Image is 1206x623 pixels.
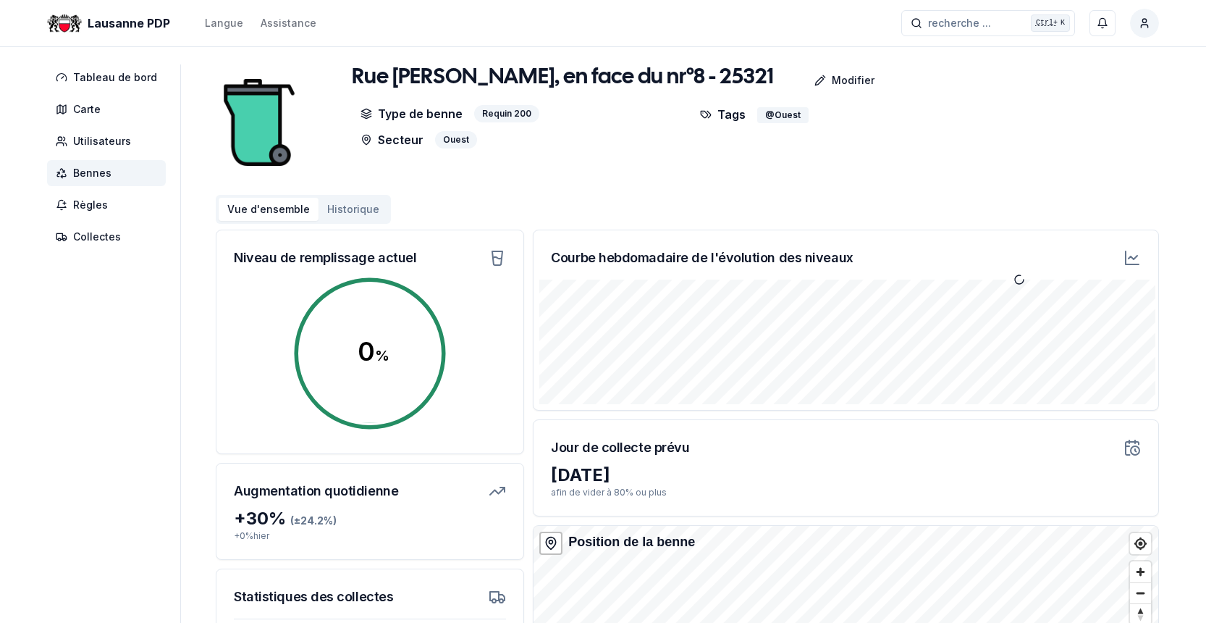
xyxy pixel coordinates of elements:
[205,16,243,30] div: Langue
[47,96,172,122] a: Carte
[474,105,539,122] div: Requin 200
[47,64,172,91] a: Tableau de bord
[435,131,477,149] div: Ouest
[319,198,388,221] button: Historique
[88,14,170,32] span: Lausanne PDP
[234,507,506,530] div: + 30 %
[901,10,1075,36] button: recherche ...Ctrl+K
[73,134,131,149] span: Utilisateurs
[551,438,689,458] h3: Jour de collecte prévu
[928,16,991,30] span: recherche ...
[551,487,1141,498] p: afin de vider à 80% ou plus
[47,160,172,186] a: Bennes
[360,105,463,122] p: Type de benne
[1130,533,1151,554] button: Find my location
[360,131,423,149] p: Secteur
[47,192,172,218] a: Règles
[1130,561,1151,582] button: Zoom in
[73,102,101,117] span: Carte
[219,198,319,221] button: Vue d'ensemble
[47,224,172,250] a: Collectes
[73,230,121,244] span: Collectes
[551,464,1141,487] div: [DATE]
[261,14,316,32] a: Assistance
[234,530,506,542] p: + 0 % hier
[73,198,108,212] span: Règles
[1130,583,1151,603] span: Zoom out
[757,107,809,123] div: @Ouest
[234,248,416,268] h3: Niveau de remplissage actuel
[73,166,111,180] span: Bennes
[234,481,398,501] h3: Augmentation quotidienne
[47,6,82,41] img: Lausanne PDP Logo
[551,248,853,268] h3: Courbe hebdomadaire de l'évolution des niveaux
[832,73,874,88] p: Modifier
[205,14,243,32] button: Langue
[47,14,176,32] a: Lausanne PDP
[352,64,774,91] h1: Rue [PERSON_NAME], en face du nr°8 - 25321
[47,128,172,154] a: Utilisateurs
[73,70,157,85] span: Tableau de bord
[774,66,886,95] a: Modifier
[700,105,746,123] p: Tags
[568,532,695,552] div: Position de la benne
[1130,582,1151,603] button: Zoom out
[216,64,303,180] img: bin Image
[234,587,393,607] h3: Statistiques des collectes
[290,514,337,527] span: (± 24.2 %)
